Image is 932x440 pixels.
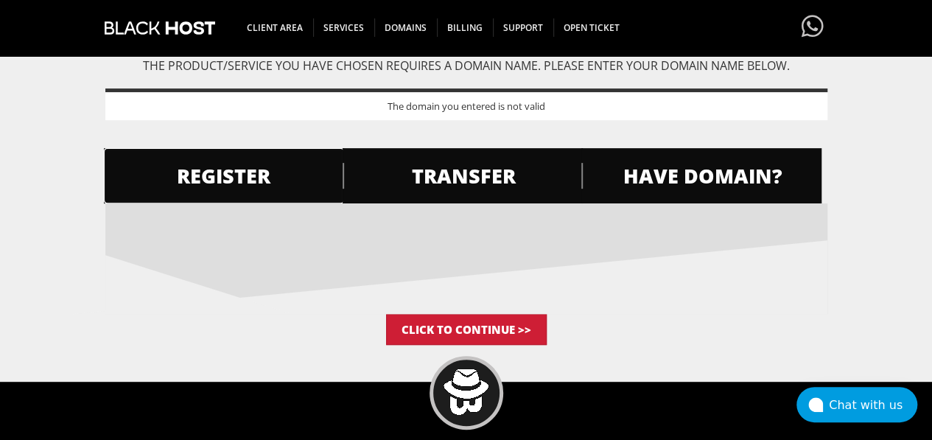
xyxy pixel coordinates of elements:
[553,18,630,37] span: Open Ticket
[374,18,438,37] span: Domains
[236,18,314,37] span: CLIENT AREA
[796,387,917,422] button: Chat with us
[493,18,554,37] span: Support
[343,163,583,189] span: TRANSFER
[343,148,583,203] a: TRANSFER
[581,163,821,189] span: HAVE DOMAIN?
[581,148,821,203] a: HAVE DOMAIN?
[313,18,375,37] span: SERVICES
[443,369,489,415] img: BlackHOST mascont, Blacky.
[829,398,917,412] div: Chat with us
[104,148,344,203] a: REGISTER
[105,57,827,74] p: The product/service you have chosen requires a domain name. Please enter your domain name below.
[437,18,494,37] span: Billing
[386,314,547,345] input: Click to Continue >>
[105,88,827,120] div: The domain you entered is not valid
[104,163,344,189] span: REGISTER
